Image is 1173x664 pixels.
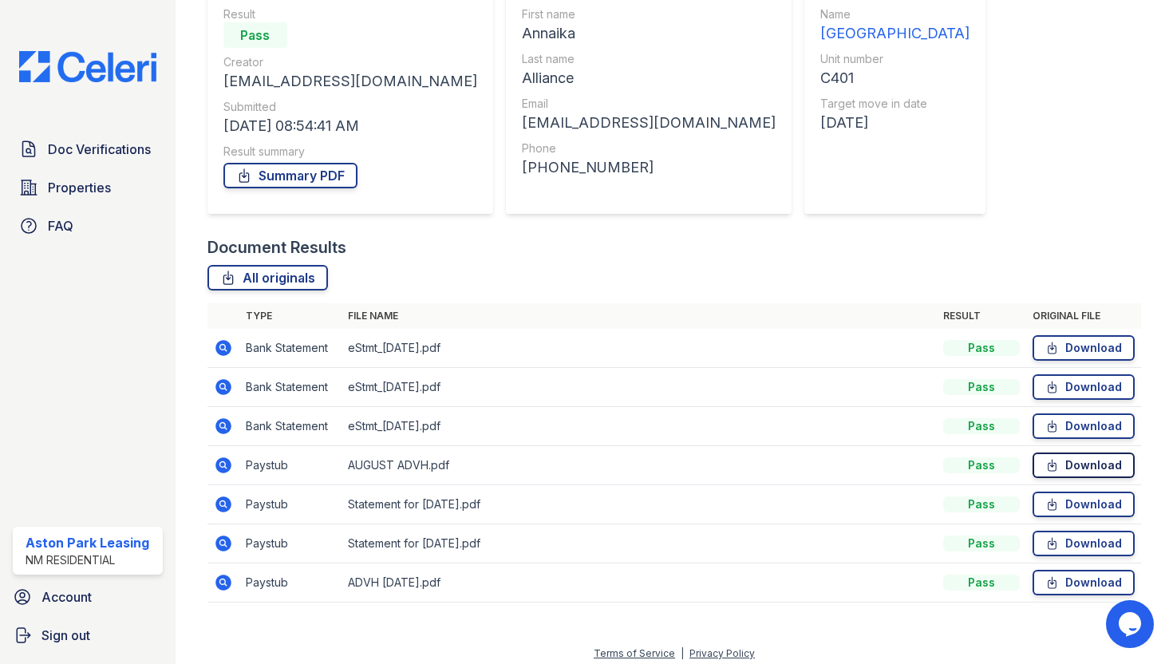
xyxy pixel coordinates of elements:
div: Pass [943,379,1020,395]
th: Type [239,303,342,329]
div: Pass [943,575,1020,591]
div: Email [522,96,776,112]
div: Pass [943,457,1020,473]
td: Paystub [239,446,342,485]
td: Paystub [239,524,342,563]
div: First name [522,6,776,22]
td: eStmt_[DATE].pdf [342,329,937,368]
a: Terms of Service [594,647,675,659]
th: File name [342,303,937,329]
span: Account [41,587,92,607]
div: Unit number [820,51,970,67]
div: Pass [943,496,1020,512]
div: Aston Park Leasing [26,533,149,552]
a: Download [1033,453,1135,478]
div: [EMAIL_ADDRESS][DOMAIN_NAME] [522,112,776,134]
a: Download [1033,335,1135,361]
td: Bank Statement [239,407,342,446]
img: CE_Logo_Blue-a8612792a0a2168367f1c8372b55b34899dd931a85d93a1a3d3e32e68fde9ad4.png [6,51,169,82]
td: Paystub [239,485,342,524]
div: [PHONE_NUMBER] [522,156,776,179]
div: [DATE] [820,112,970,134]
iframe: chat widget [1106,600,1157,648]
td: Paystub [239,563,342,603]
div: Last name [522,51,776,67]
div: Creator [223,54,477,70]
div: [EMAIL_ADDRESS][DOMAIN_NAME] [223,70,477,93]
span: Sign out [41,626,90,645]
td: Statement for [DATE].pdf [342,524,937,563]
div: [DATE] 08:54:41 AM [223,115,477,137]
a: Account [6,581,169,613]
div: Target move in date [820,96,970,112]
a: Doc Verifications [13,133,163,165]
td: Bank Statement [239,368,342,407]
a: Download [1033,413,1135,439]
a: Download [1033,374,1135,400]
div: [GEOGRAPHIC_DATA] [820,22,970,45]
a: Download [1033,492,1135,517]
a: Download [1033,531,1135,556]
div: Annaika [522,22,776,45]
div: NM Residential [26,552,149,568]
td: Bank Statement [239,329,342,368]
span: Doc Verifications [48,140,151,159]
a: Name [GEOGRAPHIC_DATA] [820,6,970,45]
a: Properties [13,172,163,204]
div: Name [820,6,970,22]
div: Submitted [223,99,477,115]
div: Phone [522,140,776,156]
div: Alliance [522,67,776,89]
div: Pass [223,22,287,48]
td: ADVH [DATE].pdf [342,563,937,603]
td: eStmt_[DATE].pdf [342,368,937,407]
span: Properties [48,178,111,197]
td: Statement for [DATE].pdf [342,485,937,524]
div: | [681,647,684,659]
a: Privacy Policy [689,647,755,659]
th: Original file [1026,303,1141,329]
div: Pass [943,536,1020,551]
th: Result [937,303,1026,329]
div: Result summary [223,144,477,160]
a: Summary PDF [223,163,357,188]
a: Download [1033,570,1135,595]
td: AUGUST ADVH.pdf [342,446,937,485]
a: Sign out [6,619,169,651]
div: Result [223,6,477,22]
div: Pass [943,418,1020,434]
a: FAQ [13,210,163,242]
div: Document Results [207,236,346,259]
div: Pass [943,340,1020,356]
a: All originals [207,265,328,290]
td: eStmt_[DATE].pdf [342,407,937,446]
div: C401 [820,67,970,89]
span: FAQ [48,216,73,235]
